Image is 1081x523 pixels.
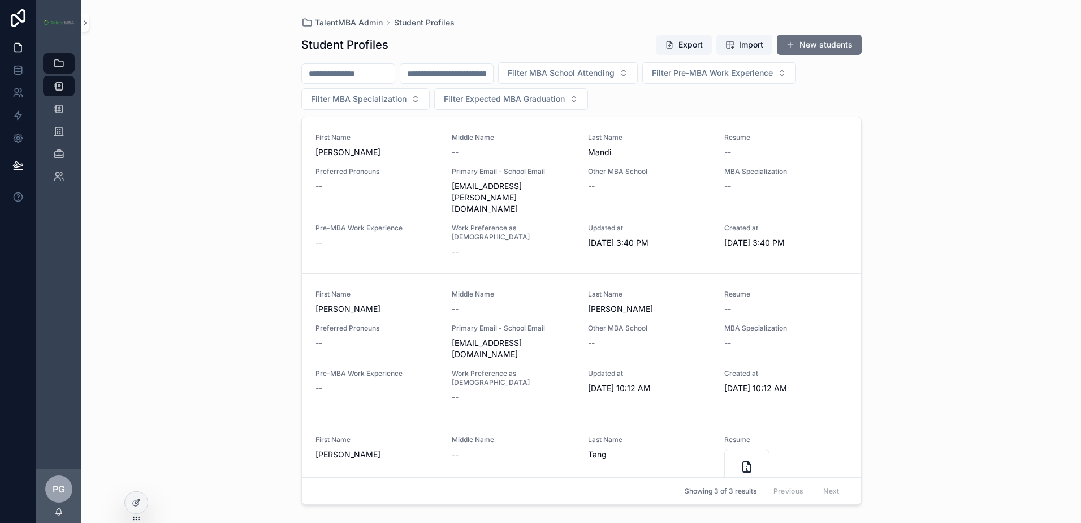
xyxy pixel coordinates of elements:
span: -- [724,181,731,192]
span: Last Name [588,435,711,444]
span: Other MBA School [588,324,711,333]
span: Updated at [588,224,711,233]
button: Export [656,35,712,55]
span: -- [588,181,595,192]
span: Pre-MBA Work Experience [315,224,438,233]
span: -- [452,147,459,158]
span: Resume [724,133,847,142]
span: Preferred Pronouns [315,324,438,333]
span: Created at [724,369,847,378]
span: First Name [315,290,438,299]
span: [PERSON_NAME] [315,147,438,158]
button: Import [716,35,772,55]
span: [DATE] 10:12 AM [724,383,847,394]
span: First Name [315,435,438,444]
img: App logo [43,20,75,25]
a: First Name[PERSON_NAME]Middle Name--Last Name[PERSON_NAME]Resume--Preferred Pronouns--Primary Ema... [302,274,861,419]
span: Filter MBA School Attending [508,67,615,79]
span: -- [452,392,459,403]
span: -- [724,147,731,158]
span: Middle Name [452,133,574,142]
span: Resume [724,435,847,444]
span: [EMAIL_ADDRESS][DOMAIN_NAME] [452,337,574,360]
span: -- [588,337,595,349]
span: [DATE] 3:40 PM [588,237,711,248]
span: -- [315,383,322,394]
span: Middle Name [452,435,574,444]
span: Filter Expected MBA Graduation [444,93,565,105]
span: Created at [724,224,847,233]
span: [EMAIL_ADDRESS][PERSON_NAME][DOMAIN_NAME] [452,181,574,215]
span: -- [724,337,731,349]
span: [PERSON_NAME] [588,303,711,315]
span: Primary Email - School Email [452,324,574,333]
button: Select Button [434,88,588,110]
span: [PERSON_NAME] [315,303,438,315]
span: [PERSON_NAME] [315,449,438,460]
h1: Student Profiles [301,37,388,53]
span: Other MBA School [588,167,711,176]
span: Primary Email - School Email [452,167,574,176]
span: Filter Pre-MBA Work Experience [652,67,773,79]
span: Middle Name [452,290,574,299]
span: Resume [724,290,847,299]
span: Pre-MBA Work Experience [315,369,438,378]
span: [DATE] 10:12 AM [588,383,711,394]
span: -- [315,337,322,349]
span: Filter MBA Specialization [311,93,407,105]
span: Preferred Pronouns [315,167,438,176]
span: Work Preference as [DEMOGRAPHIC_DATA] [452,224,574,242]
span: Showing 3 of 3 results [685,487,756,496]
span: Mandi [588,147,711,158]
span: Import [739,39,763,50]
button: New students [777,35,862,55]
span: MBA Specialization [724,167,847,176]
span: -- [315,237,322,248]
span: -- [724,303,731,315]
a: TalentMBA Admin [301,17,383,28]
span: TalentMBA Admin [315,17,383,28]
span: Last Name [588,133,711,142]
a: Student Profiles [394,17,455,28]
div: scrollable content [36,45,81,202]
span: MBA Specialization [724,324,847,333]
span: Last Name [588,290,711,299]
button: Select Button [498,62,638,84]
span: First Name [315,133,438,142]
span: PG [53,482,65,496]
button: Select Button [301,88,430,110]
span: -- [452,303,459,315]
span: -- [315,181,322,192]
span: -- [452,449,459,460]
span: Tang [588,449,711,460]
button: Select Button [642,62,796,84]
span: [DATE] 3:40 PM [724,237,847,248]
span: Work Preference as [DEMOGRAPHIC_DATA] [452,369,574,387]
a: First Name[PERSON_NAME]Middle Name--Last NameMandiResume--Preferred Pronouns--Primary Email - Sch... [302,117,861,274]
span: -- [452,246,459,258]
span: Updated at [588,369,711,378]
